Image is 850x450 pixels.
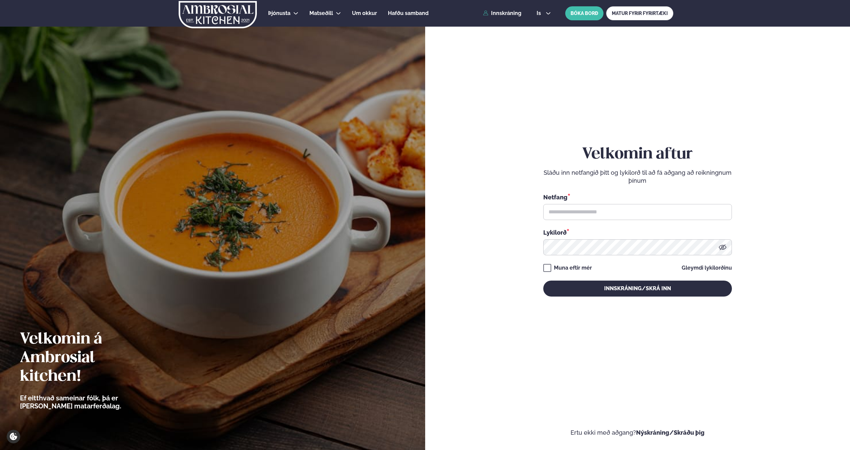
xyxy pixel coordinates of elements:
[682,265,732,271] a: Gleymdi lykilorðinu
[531,11,556,16] button: is
[565,6,603,20] button: BÓKA BORÐ
[388,10,428,16] span: Hafðu samband
[388,9,428,17] a: Hafðu samband
[543,145,732,164] h2: Velkomin aftur
[483,10,521,16] a: Innskráning
[543,193,732,201] div: Netfang
[543,169,732,185] p: Sláðu inn netfangið þitt og lykilorð til að fá aðgang að reikningnum þínum
[352,9,377,17] a: Um okkur
[543,281,732,297] button: Innskráning/Skrá inn
[20,330,158,386] h2: Velkomin á Ambrosial kitchen!
[309,9,333,17] a: Matseðill
[537,11,543,16] span: is
[352,10,377,16] span: Um okkur
[309,10,333,16] span: Matseðill
[178,1,257,28] img: logo
[20,394,158,410] p: Ef eitthvað sameinar fólk, þá er [PERSON_NAME] matarferðalag.
[268,10,290,16] span: Þjónusta
[606,6,673,20] a: MATUR FYRIR FYRIRTÆKI
[636,429,705,436] a: Nýskráning/Skráðu þig
[7,430,20,443] a: Cookie settings
[268,9,290,17] a: Þjónusta
[445,429,830,437] p: Ertu ekki með aðgang?
[543,228,732,237] div: Lykilorð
